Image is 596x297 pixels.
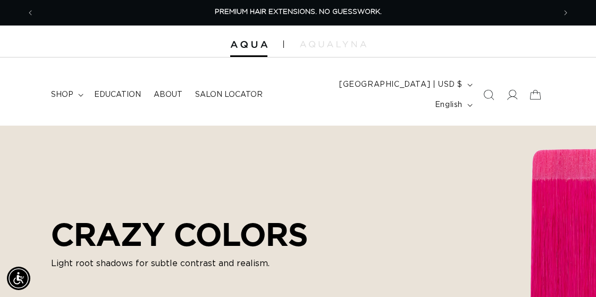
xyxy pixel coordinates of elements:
a: About [147,84,189,106]
img: Aqua Hair Extensions [230,41,267,48]
div: Accessibility Menu [7,267,30,290]
summary: Search [477,83,500,106]
summary: shop [45,84,88,106]
span: shop [51,90,73,100]
span: PREMIUM HAIR EXTENSIONS. NO GUESSWORK. [215,9,382,15]
span: [GEOGRAPHIC_DATA] | USD $ [339,79,463,90]
span: Education [94,90,141,100]
span: Salon Locator [195,90,263,100]
span: About [154,90,182,100]
button: English [429,95,477,115]
p: Light root shadows for subtle contrast and realism. [51,257,308,270]
button: [GEOGRAPHIC_DATA] | USD $ [333,75,477,95]
a: Salon Locator [189,84,269,106]
img: aqualyna.com [300,41,366,47]
a: Education [88,84,147,106]
h2: CRAZY COLORS [51,216,308,253]
button: Next announcement [554,3,577,23]
button: Previous announcement [19,3,42,23]
span: English [435,100,463,111]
